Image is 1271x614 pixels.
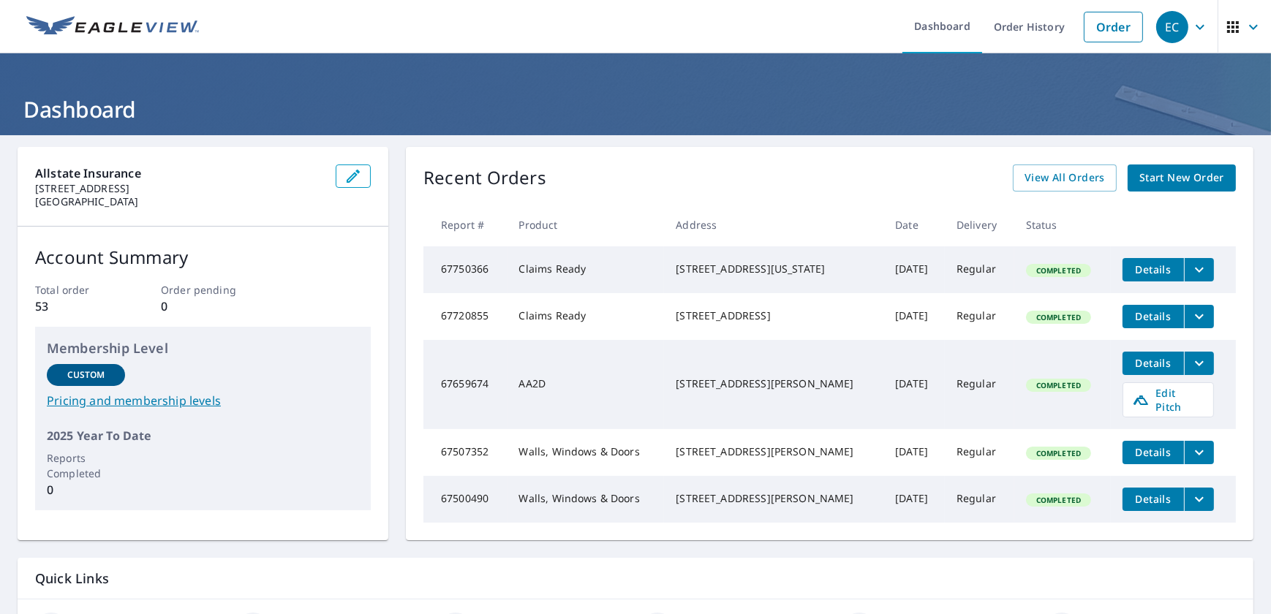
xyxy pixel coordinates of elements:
[1025,169,1105,187] span: View All Orders
[35,244,371,270] p: Account Summary
[35,297,119,315] p: 53
[945,203,1014,246] th: Delivery
[664,203,883,246] th: Address
[1184,352,1214,375] button: filesDropdownBtn-67659674
[945,293,1014,340] td: Regular
[945,476,1014,523] td: Regular
[47,392,359,409] a: Pricing and membership levels
[508,246,665,293] td: Claims Ready
[1027,265,1090,276] span: Completed
[1084,12,1143,42] a: Order
[1184,441,1214,464] button: filesDropdownBtn-67507352
[508,203,665,246] th: Product
[945,340,1014,429] td: Regular
[1132,386,1204,414] span: Edit Pitch
[18,94,1253,124] h1: Dashboard
[1139,169,1224,187] span: Start New Order
[883,246,945,293] td: [DATE]
[423,164,546,192] p: Recent Orders
[945,246,1014,293] td: Regular
[1184,305,1214,328] button: filesDropdownBtn-67720855
[1027,312,1090,322] span: Completed
[423,429,508,476] td: 67507352
[1013,164,1117,192] a: View All Orders
[508,340,665,429] td: AA2D
[1131,356,1175,370] span: Details
[508,429,665,476] td: Walls, Windows & Doors
[1184,488,1214,511] button: filesDropdownBtn-67500490
[161,282,245,297] p: Order pending
[1128,164,1236,192] a: Start New Order
[423,203,508,246] th: Report #
[1123,352,1184,375] button: detailsBtn-67659674
[883,429,945,476] td: [DATE]
[1156,11,1188,43] div: EC
[423,476,508,523] td: 67500490
[883,293,945,340] td: [DATE]
[676,444,872,459] div: [STREET_ADDRESS][PERSON_NAME]
[35,569,1236,588] p: Quick Links
[945,429,1014,476] td: Regular
[1131,445,1175,459] span: Details
[47,427,359,444] p: 2025 Year To Date
[883,340,945,429] td: [DATE]
[508,476,665,523] td: Walls, Windows & Doors
[47,450,125,481] p: Reports Completed
[35,164,324,182] p: Allstate Insurance
[1131,492,1175,506] span: Details
[26,16,199,38] img: EV Logo
[161,297,245,315] p: 0
[35,182,324,195] p: [STREET_ADDRESS]
[423,340,508,429] td: 67659674
[1123,441,1184,464] button: detailsBtn-67507352
[1184,258,1214,281] button: filesDropdownBtn-67750366
[35,282,119,297] p: Total order
[676,308,872,323] div: [STREET_ADDRESS]
[508,293,665,340] td: Claims Ready
[1027,495,1090,505] span: Completed
[1123,258,1184,281] button: detailsBtn-67750366
[1123,488,1184,511] button: detailsBtn-67500490
[676,262,872,276] div: [STREET_ADDRESS][US_STATE]
[1131,262,1175,276] span: Details
[47,338,359,358] p: Membership Level
[1131,309,1175,323] span: Details
[67,368,105,382] p: Custom
[1027,448,1090,458] span: Completed
[883,476,945,523] td: [DATE]
[676,491,872,506] div: [STREET_ADDRESS][PERSON_NAME]
[423,293,508,340] td: 67720855
[1123,305,1184,328] button: detailsBtn-67720855
[1027,380,1090,390] span: Completed
[35,195,324,208] p: [GEOGRAPHIC_DATA]
[676,376,872,391] div: [STREET_ADDRESS][PERSON_NAME]
[423,246,508,293] td: 67750366
[883,203,945,246] th: Date
[1014,203,1111,246] th: Status
[1123,382,1214,417] a: Edit Pitch
[47,481,125,499] p: 0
